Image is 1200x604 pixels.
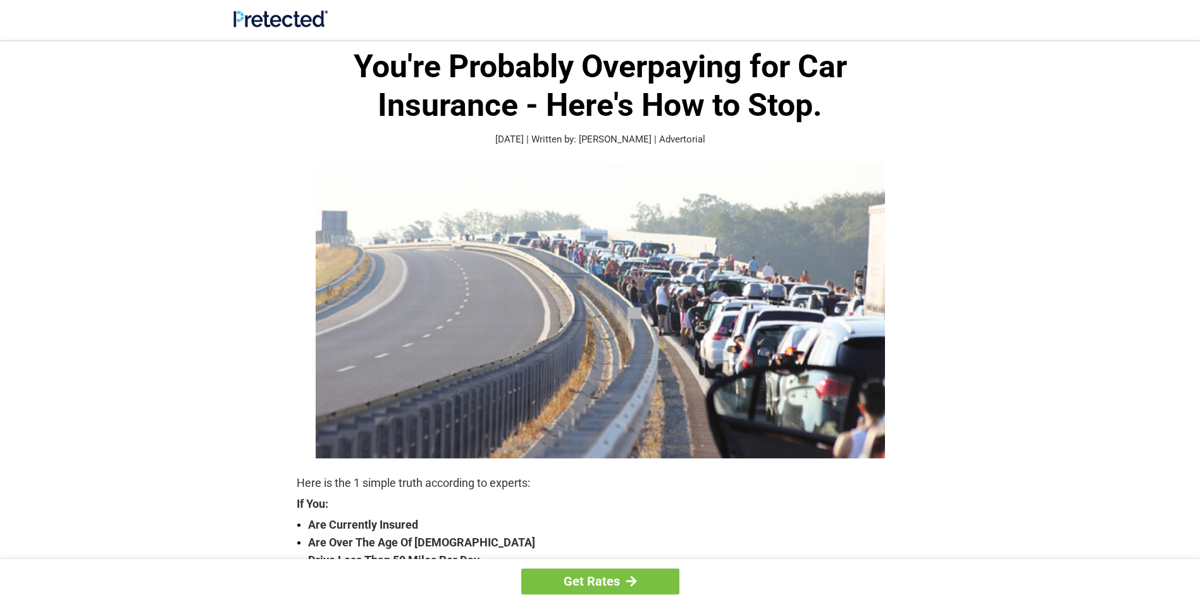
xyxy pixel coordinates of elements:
p: Here is the 1 simple truth according to experts: [297,474,904,492]
strong: If You: [297,498,904,510]
strong: Are Currently Insured [308,516,904,534]
h1: You're Probably Overpaying for Car Insurance - Here's How to Stop. [297,47,904,125]
strong: Are Over The Age Of [DEMOGRAPHIC_DATA] [308,534,904,551]
img: Site Logo [233,10,328,27]
a: Get Rates [521,569,679,595]
a: Site Logo [233,18,328,30]
strong: Drive Less Than 50 Miles Per Day [308,551,904,569]
p: [DATE] | Written by: [PERSON_NAME] | Advertorial [297,132,904,147]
